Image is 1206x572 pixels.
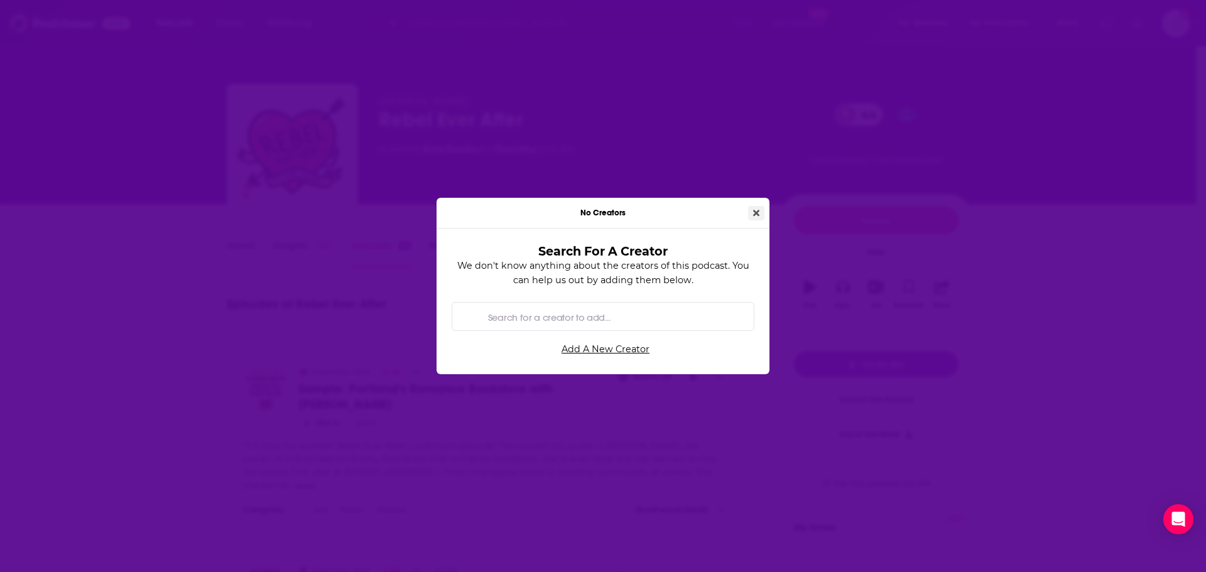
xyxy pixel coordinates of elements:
[457,338,754,359] a: Add A New Creator
[748,206,764,220] button: Close
[452,302,754,331] div: Search by entity type
[1163,504,1193,534] div: Open Intercom Messenger
[452,259,754,287] p: We don't know anything about the creators of this podcast. You can help us out by adding them below.
[472,244,734,259] h3: Search For A Creator
[483,303,744,331] input: Search for a creator to add...
[437,198,769,229] div: No Creators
